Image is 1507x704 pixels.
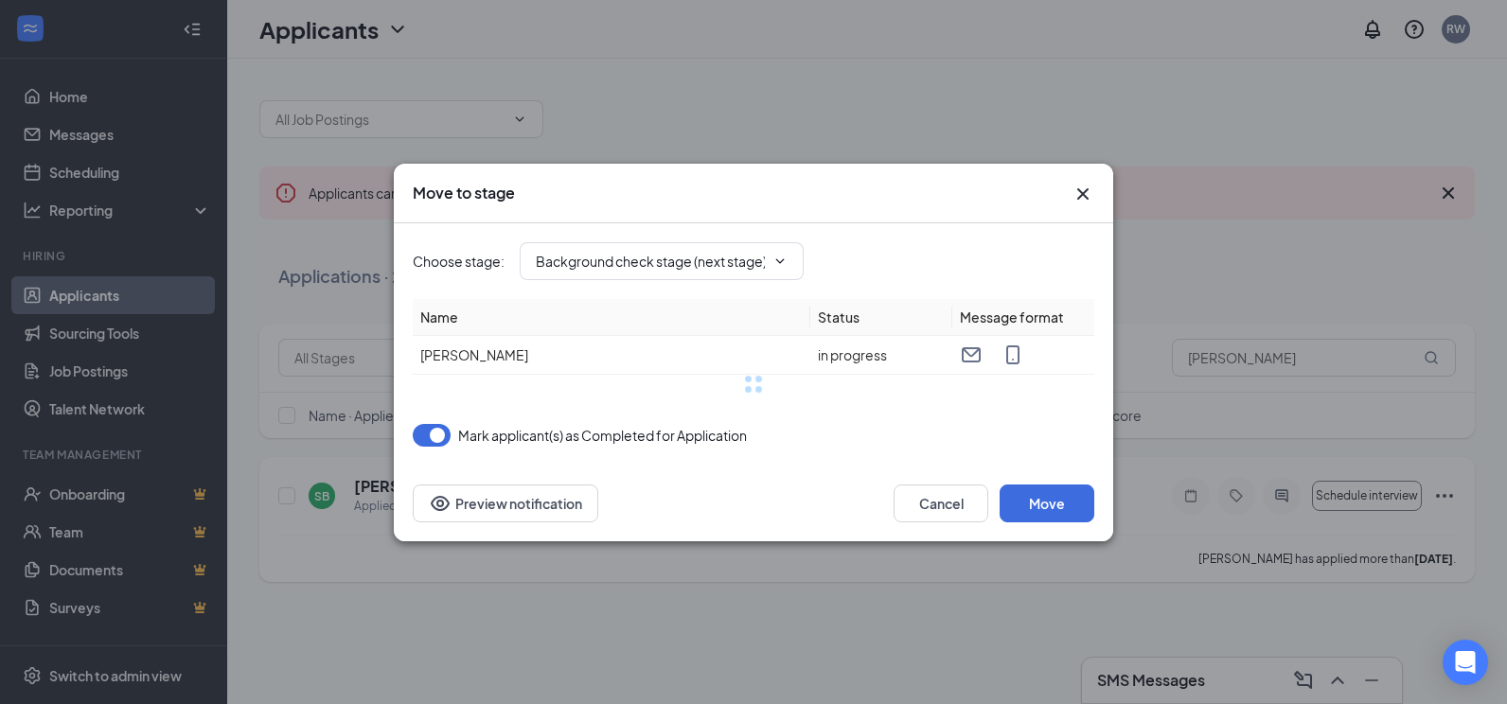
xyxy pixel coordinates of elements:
[429,492,452,515] svg: Eye
[413,484,598,522] button: Preview notificationEye
[1072,183,1094,205] button: Close
[1000,484,1094,522] button: Move
[810,299,952,336] th: Status
[413,183,515,203] h3: Move to stage
[1072,183,1094,205] svg: Cross
[413,299,810,336] th: Name
[413,251,505,272] span: Choose stage :
[894,484,988,522] button: Cancel
[1002,343,1024,366] svg: MobileSms
[772,254,788,269] svg: ChevronDown
[1443,640,1488,685] div: Open Intercom Messenger
[952,299,1094,336] th: Message format
[420,346,528,363] span: [PERSON_NAME]
[960,343,983,366] svg: Email
[458,424,747,447] span: Mark applicant(s) as Completed for Application
[810,336,952,375] td: in progress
